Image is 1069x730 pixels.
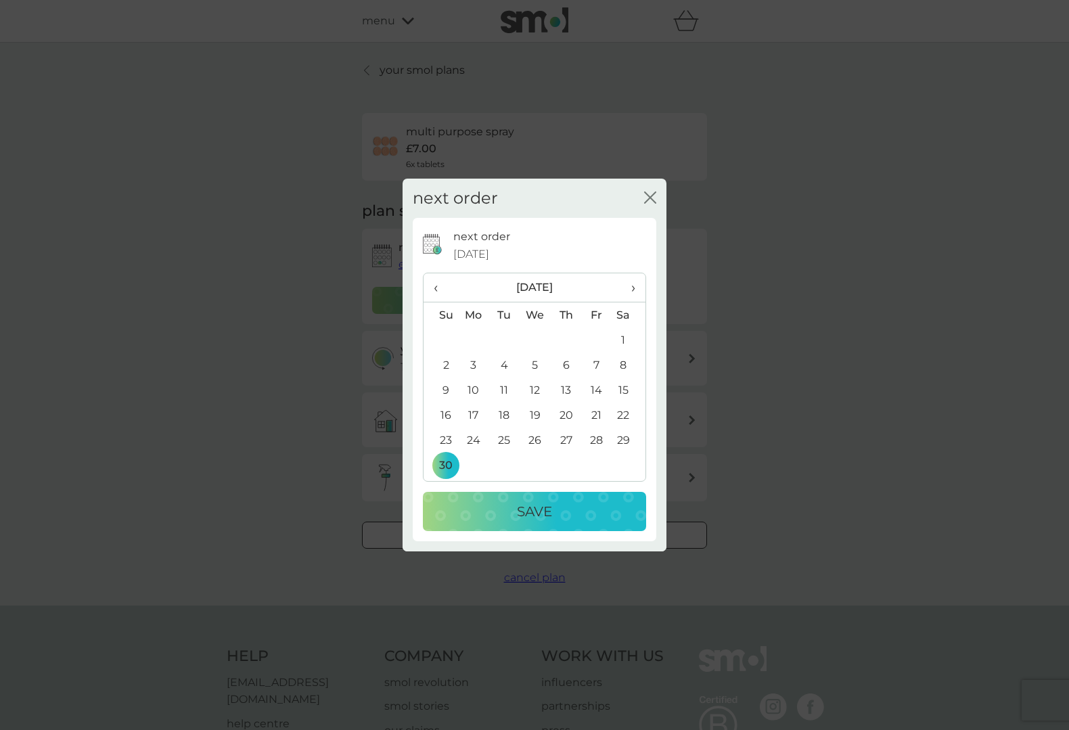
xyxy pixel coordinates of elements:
p: next order [453,228,510,246]
td: 11 [489,378,520,403]
th: Sa [612,302,645,328]
td: 5 [520,352,551,378]
th: We [520,302,551,328]
td: 20 [551,403,581,428]
td: 13 [551,378,581,403]
td: 28 [581,428,612,453]
td: 14 [581,378,612,403]
td: 27 [551,428,581,453]
td: 25 [489,428,520,453]
th: Tu [489,302,520,328]
th: Fr [581,302,612,328]
td: 16 [424,403,458,428]
td: 9 [424,378,458,403]
th: Mo [458,302,489,328]
h2: next order [413,189,498,208]
td: 26 [520,428,551,453]
td: 8 [612,352,645,378]
td: 2 [424,352,458,378]
td: 19 [520,403,551,428]
td: 21 [581,403,612,428]
span: › [622,273,635,302]
td: 17 [458,403,489,428]
span: ‹ [434,273,448,302]
td: 23 [424,428,458,453]
td: 18 [489,403,520,428]
td: 6 [551,352,581,378]
td: 29 [612,428,645,453]
td: 22 [612,403,645,428]
td: 10 [458,378,489,403]
td: 24 [458,428,489,453]
td: 7 [581,352,612,378]
th: Th [551,302,581,328]
th: [DATE] [458,273,612,302]
td: 15 [612,378,645,403]
td: 12 [520,378,551,403]
p: Save [517,501,552,522]
td: 30 [424,453,458,478]
td: 3 [458,352,489,378]
button: close [644,191,656,206]
th: Su [424,302,458,328]
td: 4 [489,352,520,378]
button: Save [423,492,646,531]
td: 1 [612,327,645,352]
span: [DATE] [453,246,489,263]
